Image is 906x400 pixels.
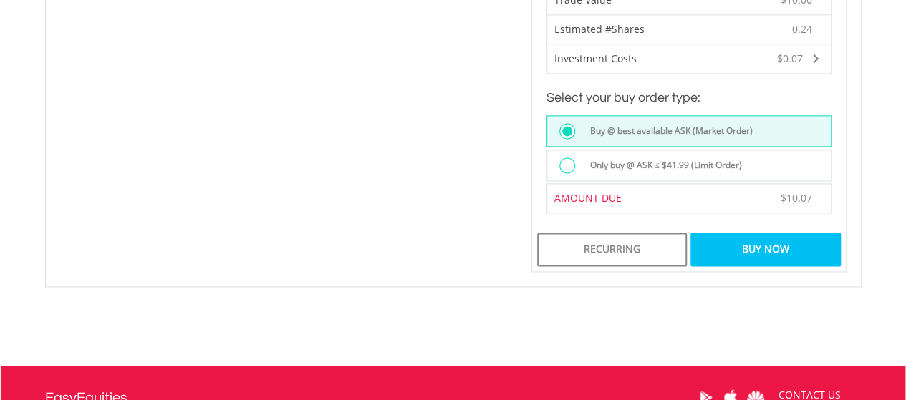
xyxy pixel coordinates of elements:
label: Only buy @ ASK ≤ $41.99 (Limit Order) [582,157,742,173]
span: AMOUNT DUE [554,191,622,205]
span: $0.07 [777,52,803,65]
span: Estimated #Shares [554,22,645,36]
span: 0.24 [792,22,812,36]
div: Buy Now [690,233,840,265]
div: Recurring [537,233,687,265]
span: Investment Costs [554,52,637,65]
label: Buy @ best available ASK (Market Order) [582,123,753,139]
span: $10.07 [781,191,812,205]
h3: Select your buy order type: [546,88,832,108]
